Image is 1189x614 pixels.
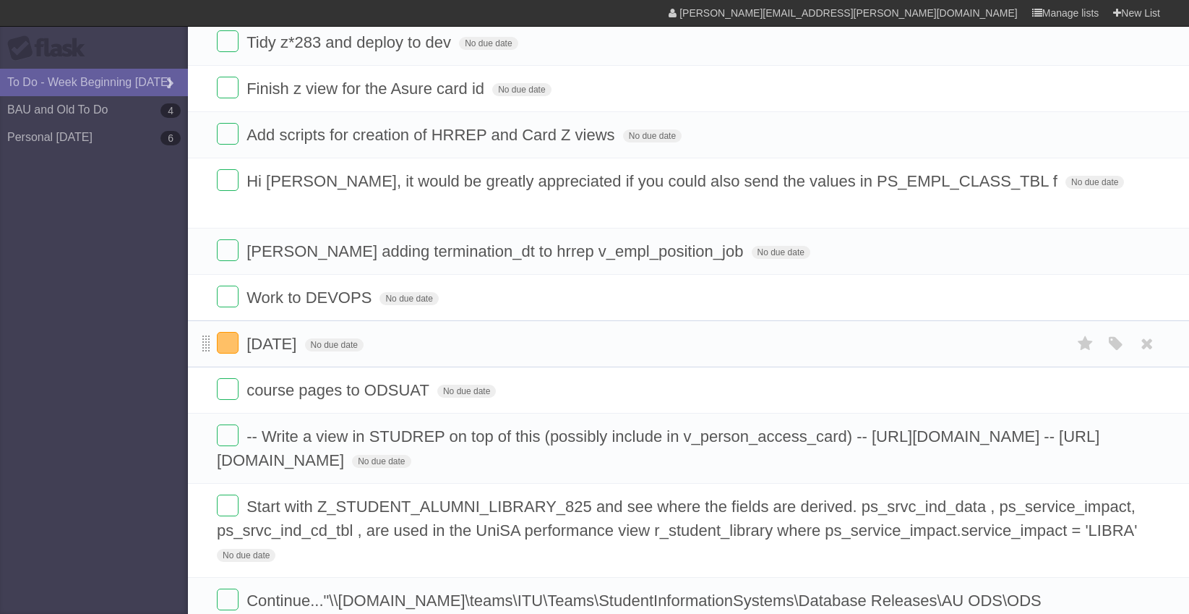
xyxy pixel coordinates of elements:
[1065,176,1124,189] span: No due date
[217,77,239,98] label: Done
[305,338,364,351] span: No due date
[217,589,239,610] label: Done
[217,378,239,400] label: Done
[217,495,239,516] label: Done
[246,126,618,144] span: Add scripts for creation of HRREP and Card Z views
[217,427,1099,469] span: -- Write a view in STUDREP on top of this (possibly include in v_person_access_card) -- [URL][DOM...
[7,35,94,61] div: Flask
[623,129,682,142] span: No due date
[217,123,239,145] label: Done
[217,30,239,52] label: Done
[246,289,375,307] span: Work to DEVOPS
[217,239,239,261] label: Done
[246,33,455,51] span: Tidy z*283 and deploy to dev
[437,385,496,398] span: No due date
[217,549,275,562] span: No due date
[217,169,239,191] label: Done
[160,131,181,145] b: 6
[246,242,747,260] span: [PERSON_NAME] adding termination_dt to hrrep v_empl_position_job
[246,172,1061,190] span: Hi [PERSON_NAME], it would be greatly appreciated if you could also send the values in PS_EMPL_CL...
[217,425,239,446] label: Done
[379,292,438,305] span: No due date
[459,37,518,50] span: No due date
[246,80,488,98] span: Finish z view for the Asure card id
[217,332,239,354] label: Done
[160,103,181,118] b: 4
[217,498,1141,540] span: Start with Z_STUDENT_ALUMNI_LIBRARY_825 and see where the fields are derived. ps_srvc_ind_data , ...
[246,335,300,353] span: [DATE]
[1072,332,1099,356] label: Star task
[246,381,433,399] span: course pages to ODSUAT
[492,83,551,96] span: No due date
[217,286,239,307] label: Done
[352,455,411,468] span: No due date
[752,246,810,259] span: No due date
